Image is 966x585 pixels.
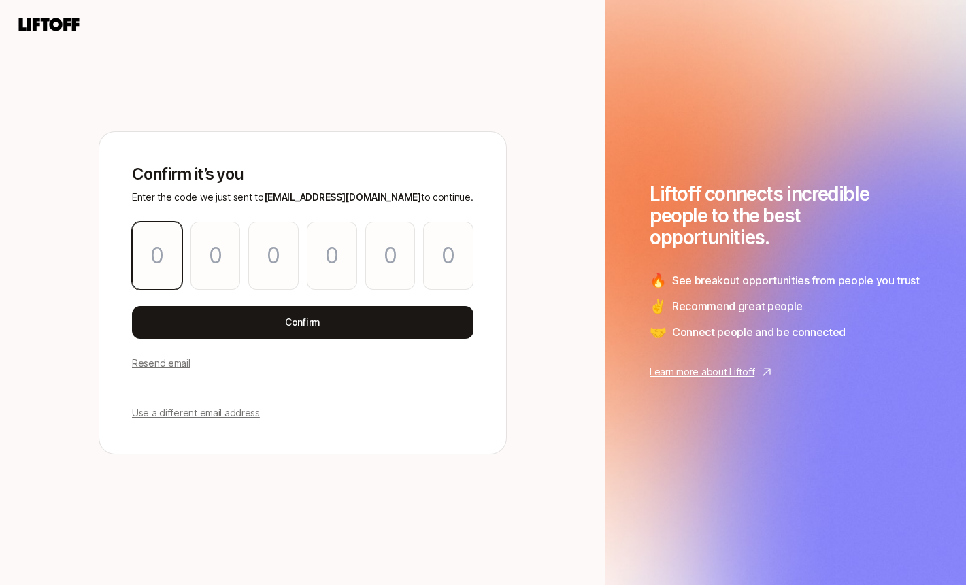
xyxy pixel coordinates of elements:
[190,222,241,290] input: Please enter OTP character 2
[672,271,920,289] span: See breakout opportunities from people you trust
[672,297,803,315] span: Recommend great people
[650,364,922,380] a: Learn more about Liftoff
[132,165,473,184] p: Confirm it’s you
[650,322,667,342] span: 🤝
[307,222,357,290] input: Please enter OTP character 4
[132,306,473,339] button: Confirm
[650,183,922,248] h1: Liftoff connects incredible people to the best opportunities.
[650,296,667,316] span: ✌️
[132,405,260,421] p: Use a different email address
[264,191,421,203] span: [EMAIL_ADDRESS][DOMAIN_NAME]
[423,222,473,290] input: Please enter OTP character 6
[248,222,299,290] input: Please enter OTP character 3
[650,364,754,380] p: Learn more about Liftoff
[365,222,416,290] input: Please enter OTP character 5
[672,323,846,341] span: Connect people and be connected
[132,189,473,205] p: Enter the code we just sent to to continue.
[650,270,667,290] span: 🔥
[132,355,190,371] p: Resend email
[132,222,182,290] input: Please enter OTP character 1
